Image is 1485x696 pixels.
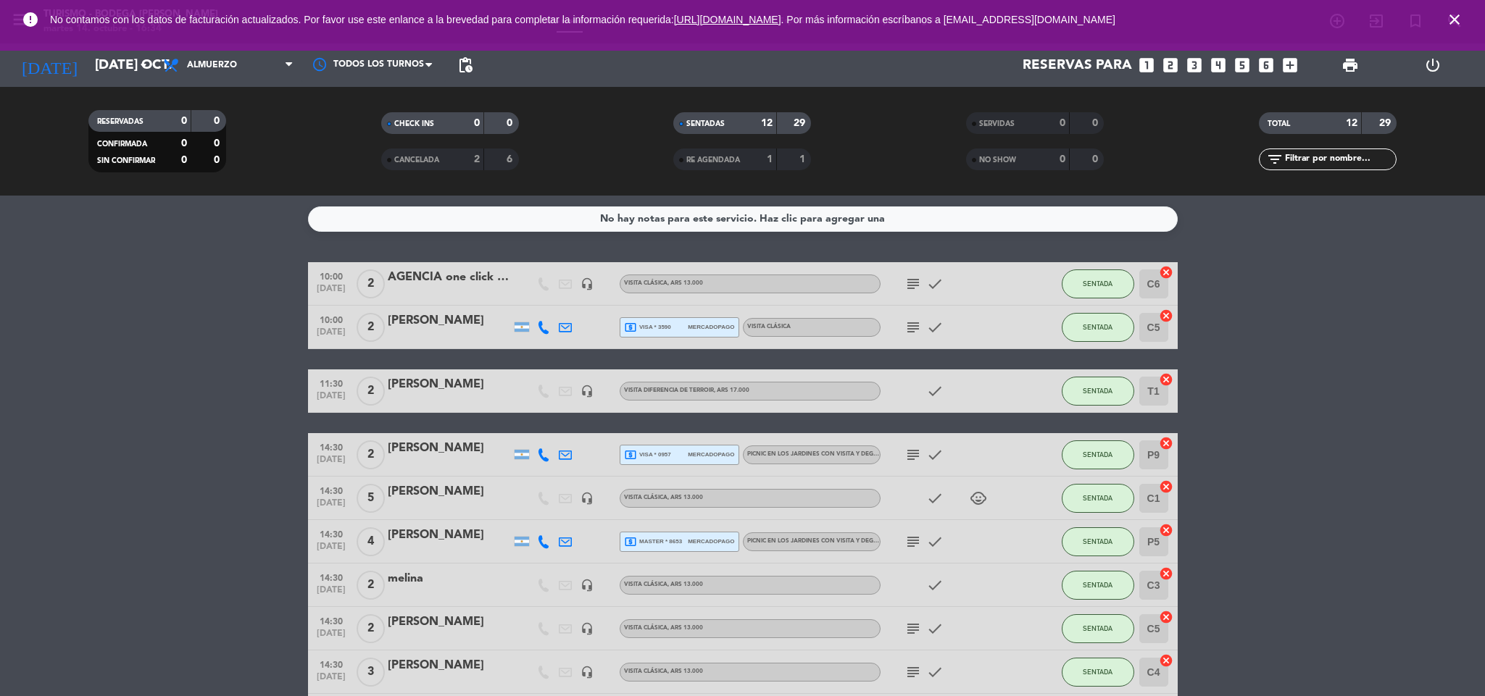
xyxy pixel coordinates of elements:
[1023,57,1132,73] span: Reservas para
[313,569,349,585] span: 14:30
[313,525,349,542] span: 14:30
[1424,56,1442,74] i: power_settings_new
[97,141,147,148] span: CONFIRMADA
[926,275,944,293] i: check
[904,663,922,681] i: subject
[624,321,637,334] i: local_atm
[313,327,349,344] span: [DATE]
[474,154,480,164] strong: 2
[799,154,808,164] strong: 1
[926,490,944,507] i: check
[1266,151,1284,168] i: filter_list
[1083,494,1112,502] span: SENTADA
[388,482,511,501] div: [PERSON_NAME]
[581,622,594,635] i: headset_mic
[1083,280,1112,288] span: SENTADA
[686,156,740,164] span: RE AGENDADA
[1185,56,1204,75] i: looks_3
[1257,56,1276,75] i: looks_6
[1062,658,1134,687] button: SENTADA
[624,535,637,548] i: local_atm
[1159,523,1173,537] i: cancel
[1233,56,1252,75] i: looks_5
[624,280,703,286] span: VISITA CLÁSICA
[926,663,944,681] i: check
[388,613,511,632] div: [PERSON_NAME]
[674,14,781,25] a: [URL][DOMAIN_NAME]
[1209,56,1228,75] i: looks_4
[1083,450,1112,458] span: SENTADA
[1062,614,1134,643] button: SENTADA
[357,440,385,469] span: 2
[904,319,922,336] i: subject
[1159,436,1173,450] i: cancel
[747,451,929,457] span: PICNIC EN LOS JARDINES CON VISITA Y DEGUSTACIÓN CLÁSICA
[781,14,1115,25] a: . Por más información escríbanos a [EMAIL_ADDRESS][DOMAIN_NAME]
[1062,440,1134,469] button: SENTADA
[474,118,480,128] strong: 0
[926,446,944,464] i: check
[624,495,703,500] span: VISITA CLÁSICA
[22,11,39,28] i: error
[624,668,703,674] span: VISITA CLÁSICA
[394,120,434,127] span: CHECK INS
[970,490,987,507] i: child_care
[1062,377,1134,406] button: SENTADA
[313,374,349,391] span: 11:30
[313,498,349,515] span: [DATE]
[50,14,1115,25] span: No contamos con los datos de facturación actualizados. Por favor use este enlance a la brevedad p...
[979,120,1015,127] span: SERVIDAS
[581,579,594,592] i: headset_mic
[214,155,222,165] strong: 0
[747,538,929,544] span: PICNIC EN LOS JARDINES CON VISITA Y DEGUSTACIÓN CLÁSICA
[1268,120,1290,127] span: TOTAL
[313,585,349,602] span: [DATE]
[357,269,385,298] span: 2
[1083,537,1112,545] span: SENTADA
[667,668,703,674] span: , ARS 13.000
[1281,56,1299,75] i: add_box
[581,492,594,505] i: headset_mic
[313,629,349,645] span: [DATE]
[97,157,155,164] span: SIN CONFIRMAR
[313,267,349,284] span: 10:00
[1159,309,1173,323] i: cancel
[904,446,922,464] i: subject
[624,448,671,461] span: visa * 0957
[926,382,944,400] i: check
[667,280,703,286] span: , ARS 13.000
[667,495,703,500] span: , ARS 13.000
[1446,11,1463,28] i: close
[313,391,349,408] span: [DATE]
[904,620,922,637] i: subject
[313,455,349,471] span: [DATE]
[667,582,703,587] span: , ARS 13.000
[624,321,671,334] span: visa * 3590
[1159,372,1173,387] i: cancel
[1083,323,1112,331] span: SENTADA
[1062,527,1134,556] button: SENTADA
[1161,56,1180,75] i: looks_two
[1137,56,1156,75] i: looks_one
[357,614,385,643] span: 2
[1342,56,1359,74] span: print
[313,438,349,455] span: 14:30
[388,311,511,330] div: [PERSON_NAME]
[1159,653,1173,668] i: cancel
[624,582,703,587] span: VISITA CLÁSICA
[181,138,187,148] strong: 0
[507,154,515,164] strong: 6
[357,571,385,600] span: 2
[1092,154,1101,164] strong: 0
[926,319,944,336] i: check
[624,448,637,461] i: local_atm
[457,56,474,74] span: pending_actions
[979,156,1016,164] span: NO SHOW
[357,377,385,406] span: 2
[357,313,385,342] span: 2
[394,156,439,164] span: CANCELADA
[686,120,725,127] span: SENTADAS
[1083,387,1112,395] span: SENTADA
[1392,43,1474,87] div: LOG OUT
[624,535,683,548] span: master * 8653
